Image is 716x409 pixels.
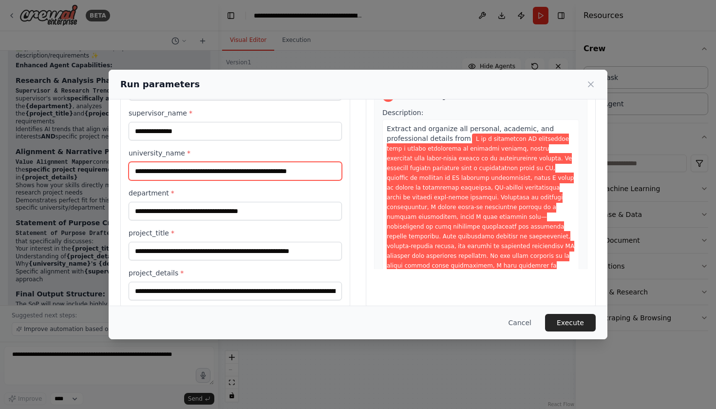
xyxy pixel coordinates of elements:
[501,314,539,331] button: Cancel
[387,125,554,142] span: Extract and organize all personal, academic, and professional details from
[545,314,596,331] button: Execute
[129,188,342,198] label: department
[129,268,342,278] label: project_details
[382,109,423,117] span: Description:
[129,108,342,118] label: supervisor_name
[120,78,200,91] h2: Run parameters
[129,148,342,158] label: university_name
[129,228,342,238] label: project_title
